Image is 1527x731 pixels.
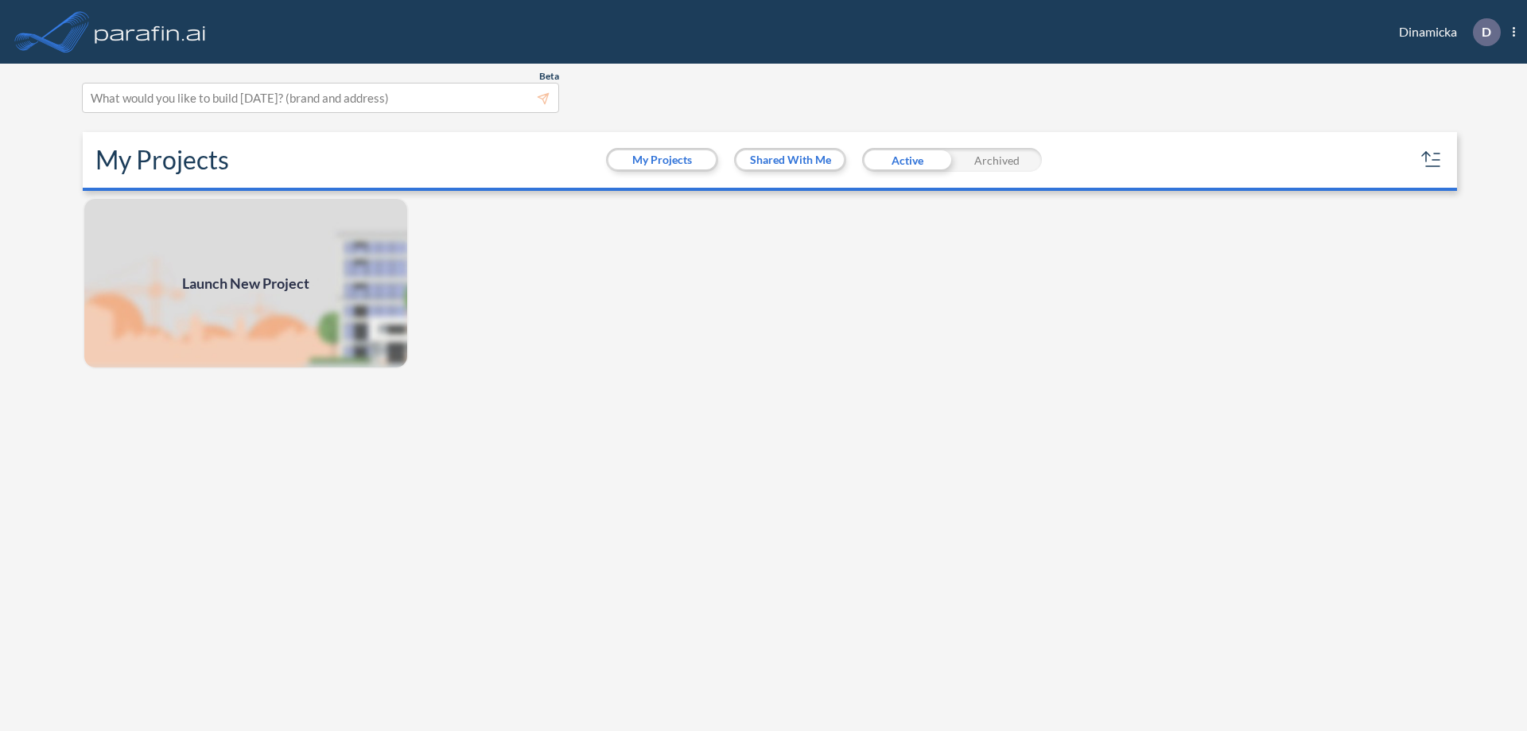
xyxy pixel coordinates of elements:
[862,148,952,172] div: Active
[1375,18,1515,46] div: Dinamicka
[736,150,844,169] button: Shared With Me
[83,197,409,369] a: Launch New Project
[1419,147,1444,173] button: sort
[608,150,716,169] button: My Projects
[952,148,1042,172] div: Archived
[95,145,229,175] h2: My Projects
[83,197,409,369] img: add
[91,16,209,48] img: logo
[1482,25,1491,39] p: D
[182,273,309,294] span: Launch New Project
[539,70,559,83] span: Beta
